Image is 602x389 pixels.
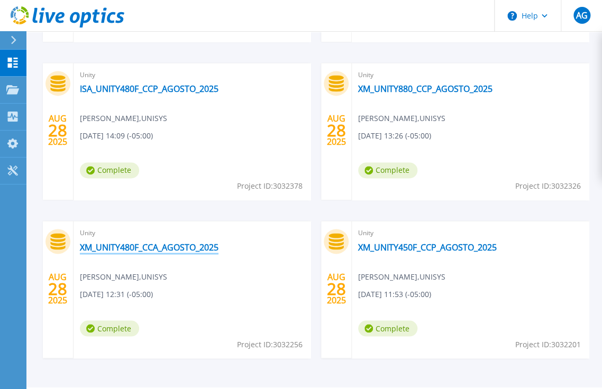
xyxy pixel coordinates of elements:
[80,271,167,282] span: [PERSON_NAME] , UNISYS
[515,180,581,192] span: Project ID: 3032326
[326,269,346,308] div: AUG 2025
[237,338,303,350] span: Project ID: 3032256
[358,162,417,178] span: Complete
[80,288,153,300] span: [DATE] 12:31 (-05:00)
[326,126,345,135] span: 28
[358,242,497,252] a: XM_UNITY450F_CCP_AGOSTO_2025
[80,227,304,239] span: Unity
[358,271,445,282] span: [PERSON_NAME] , UNISYS
[48,284,67,293] span: 28
[80,162,139,178] span: Complete
[326,111,346,150] div: AUG 2025
[358,288,431,300] span: [DATE] 11:53 (-05:00)
[80,84,218,94] a: ISA_UNITY480F_CCP_AGOSTO_2025
[237,180,303,192] span: Project ID: 3032378
[576,11,587,20] span: AG
[48,126,67,135] span: 28
[48,269,68,308] div: AUG 2025
[48,111,68,150] div: AUG 2025
[80,130,153,142] span: [DATE] 14:09 (-05:00)
[80,69,304,81] span: Unity
[80,320,139,336] span: Complete
[80,242,218,252] a: XM_UNITY480F_CCA_AGOSTO_2025
[358,84,492,94] a: XM_UNITY880_CCP_AGOSTO_2025
[80,113,167,124] span: [PERSON_NAME] , UNISYS
[326,284,345,293] span: 28
[358,227,582,239] span: Unity
[515,338,581,350] span: Project ID: 3032201
[358,130,431,142] span: [DATE] 13:26 (-05:00)
[358,320,417,336] span: Complete
[358,69,582,81] span: Unity
[358,113,445,124] span: [PERSON_NAME] , UNISYS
